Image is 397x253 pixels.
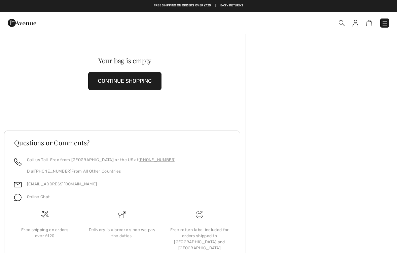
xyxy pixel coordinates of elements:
img: Menu [382,20,388,27]
a: [PHONE_NUMBER] [34,169,71,174]
img: Delivery is a breeze since we pay the duties! [118,211,126,218]
img: chat [14,194,22,201]
a: Easy Returns [220,3,244,8]
img: 1ère Avenue [8,16,36,30]
a: [PHONE_NUMBER] [139,157,176,162]
img: call [14,158,22,166]
div: Free shipping on orders over ₤120 [11,227,78,239]
div: Free return label included for orders shipped to [GEOGRAPHIC_DATA] and [GEOGRAPHIC_DATA] [166,227,233,251]
button: CONTINUE SHOPPING [88,72,161,90]
img: Free shipping on orders over &#8356;120 [41,211,48,218]
p: Dial From All Other Countries [27,168,176,174]
img: Shopping Bag [366,20,372,26]
p: Call us Toll-Free from [GEOGRAPHIC_DATA] or the US at [27,157,176,163]
div: Delivery is a breeze since we pay the duties! [89,227,155,239]
h3: Questions or Comments? [14,139,230,146]
div: Your bag is empty [16,57,233,64]
a: 1ère Avenue [8,19,36,26]
img: email [14,181,22,188]
span: Online Chat [27,194,50,199]
a: Free shipping on orders over ₤120 [154,3,211,8]
span: | [215,3,216,8]
img: My Info [353,20,358,27]
img: Free shipping on orders over &#8356;120 [196,211,203,218]
a: [EMAIL_ADDRESS][DOMAIN_NAME] [27,182,97,186]
img: Search [339,20,345,26]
